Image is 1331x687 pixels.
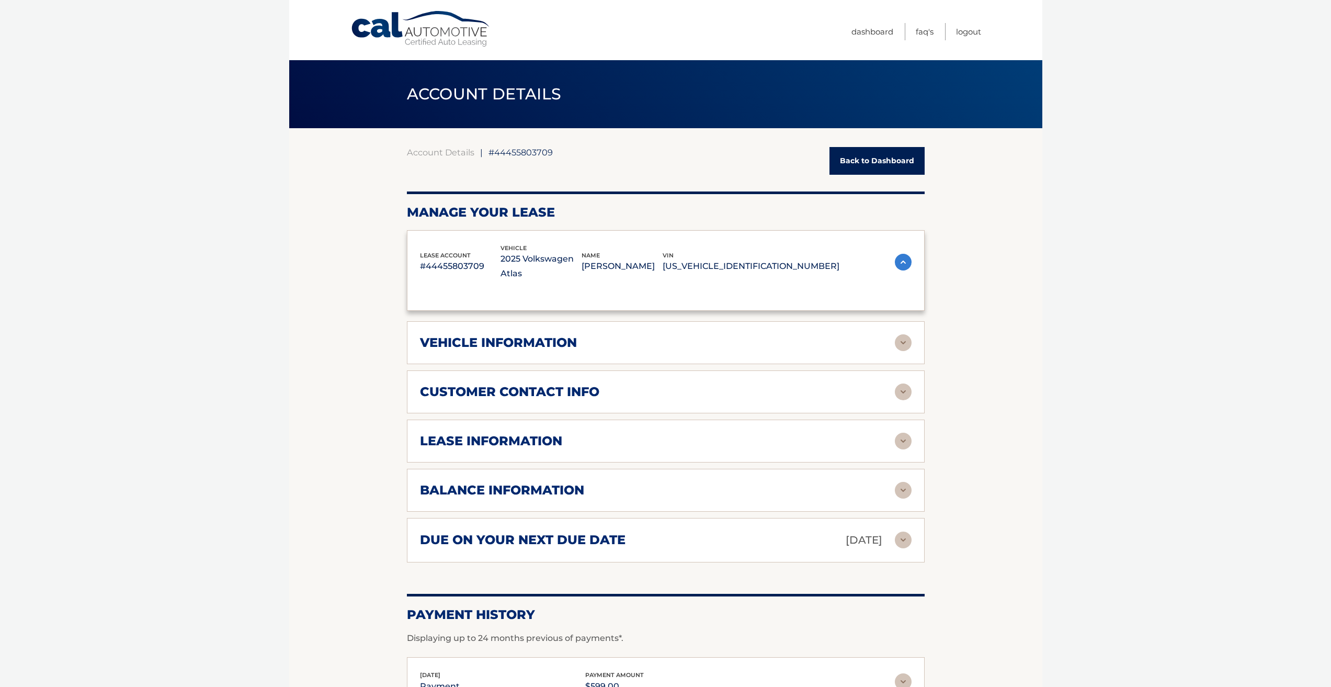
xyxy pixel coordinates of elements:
[420,532,625,548] h2: due on your next due date
[582,259,663,274] p: [PERSON_NAME]
[895,482,912,499] img: accordion-rest.svg
[895,254,912,271] img: accordion-active.svg
[582,252,600,259] span: name
[420,433,562,449] h2: lease information
[956,23,981,40] a: Logout
[350,10,492,48] a: Cal Automotive
[420,335,577,351] h2: vehicle information
[480,147,483,157] span: |
[663,259,839,274] p: [US_VEHICLE_IDENTIFICATION_NUMBER]
[829,147,925,175] a: Back to Dashboard
[420,252,471,259] span: lease account
[663,252,674,259] span: vin
[407,147,474,157] a: Account Details
[895,384,912,400] img: accordion-rest.svg
[420,259,501,274] p: #44455803709
[895,532,912,548] img: accordion-rest.svg
[500,244,527,252] span: vehicle
[420,482,584,498] h2: balance information
[630,296,712,303] span: Total Monthly Payment
[488,147,553,157] span: #44455803709
[895,433,912,449] img: accordion-rest.svg
[407,607,925,623] h2: Payment History
[500,252,582,281] p: 2025 Volkswagen Atlas
[420,671,440,679] span: [DATE]
[895,334,912,351] img: accordion-rest.svg
[525,296,589,303] span: Monthly sales Tax
[916,23,934,40] a: FAQ's
[420,384,599,400] h2: customer contact info
[407,84,562,104] span: ACCOUNT DETAILS
[846,531,882,549] p: [DATE]
[851,23,893,40] a: Dashboard
[407,632,925,645] p: Displaying up to 24 months previous of payments*.
[407,205,925,220] h2: Manage Your Lease
[420,296,481,303] span: Monthly Payment
[585,671,644,679] span: payment amount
